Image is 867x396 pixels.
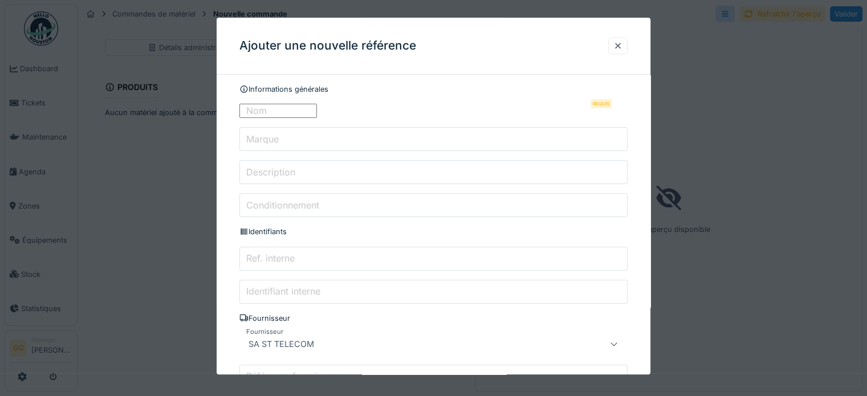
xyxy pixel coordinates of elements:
[239,84,628,95] div: Informations générales
[244,198,321,212] label: Conditionnement
[244,369,343,383] label: Référence fournisseur
[244,327,286,337] label: Fournisseur
[244,284,323,298] label: Identifiant interne
[239,39,416,53] h3: Ajouter une nouvelle référence
[244,337,319,351] div: SA ST TELECOM
[244,251,297,265] label: Ref. interne
[591,99,612,108] div: Requis
[244,165,298,179] label: Description
[244,104,269,117] label: Nom
[239,313,628,324] div: Fournisseur
[239,227,628,238] div: Identifiants
[244,132,281,146] label: Marque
